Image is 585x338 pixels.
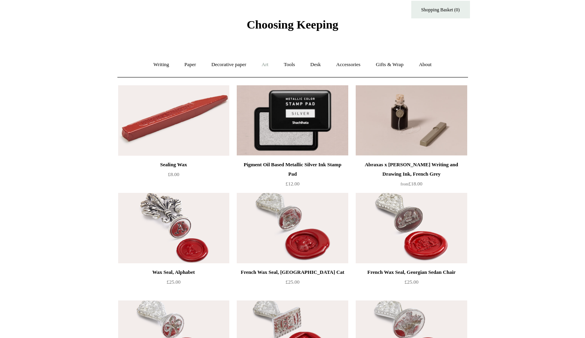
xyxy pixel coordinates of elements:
a: French Wax Seal, [GEOGRAPHIC_DATA] Cat £25.00 [237,268,348,300]
img: French Wax Seal, Georgian Sedan Chair [356,193,467,263]
img: Pigment Oil Based Metallic Silver Ink Stamp Pad [237,85,348,156]
a: Accessories [329,54,367,75]
a: Art [255,54,275,75]
a: French Wax Seal, Georgian Sedan Chair £25.00 [356,268,467,300]
a: Sealing Wax £8.00 [118,160,229,192]
span: £25.00 [167,279,181,285]
span: £12.00 [286,181,300,187]
span: £8.00 [168,171,179,177]
img: French Wax Seal, Cheshire Cat [237,193,348,263]
span: £25.00 [405,279,419,285]
a: Paper [177,54,203,75]
img: Wax Seal, Alphabet [118,193,229,263]
div: Abraxas x [PERSON_NAME] Writing and Drawing Ink, French Grey [358,160,465,179]
span: £25.00 [286,279,300,285]
a: French Wax Seal, Georgian Sedan Chair French Wax Seal, Georgian Sedan Chair [356,193,467,263]
div: Wax Seal, Alphabet [120,268,227,277]
a: Choosing Keeping [247,24,338,30]
div: Sealing Wax [120,160,227,169]
a: Pigment Oil Based Metallic Silver Ink Stamp Pad Pigment Oil Based Metallic Silver Ink Stamp Pad [237,85,348,156]
a: Writing [146,54,176,75]
a: Sealing Wax Sealing Wax [118,85,229,156]
a: Decorative paper [204,54,253,75]
a: Gifts & Wrap [369,54,410,75]
a: About [412,54,439,75]
a: Shopping Basket (0) [411,1,470,18]
div: French Wax Seal, Georgian Sedan Chair [358,268,465,277]
div: Pigment Oil Based Metallic Silver Ink Stamp Pad [239,160,346,179]
span: from [401,182,409,186]
a: Pigment Oil Based Metallic Silver Ink Stamp Pad £12.00 [237,160,348,192]
a: French Wax Seal, Cheshire Cat French Wax Seal, Cheshire Cat [237,193,348,263]
a: Wax Seal, Alphabet £25.00 [118,268,229,300]
img: Sealing Wax [118,85,229,156]
a: Tools [277,54,302,75]
span: £18.00 [401,181,423,187]
div: French Wax Seal, [GEOGRAPHIC_DATA] Cat [239,268,346,277]
span: Choosing Keeping [247,18,338,31]
a: Abraxas x Steve Harrison Writing and Drawing Ink, French Grey Abraxas x Steve Harrison Writing an... [356,85,467,156]
a: Abraxas x [PERSON_NAME] Writing and Drawing Ink, French Grey from£18.00 [356,160,467,192]
a: Desk [303,54,328,75]
img: Abraxas x Steve Harrison Writing and Drawing Ink, French Grey [356,85,467,156]
a: Wax Seal, Alphabet Wax Seal, Alphabet [118,193,229,263]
